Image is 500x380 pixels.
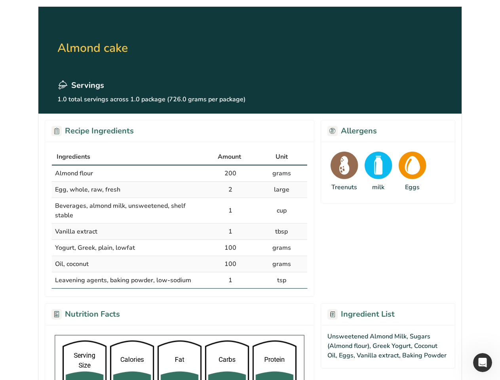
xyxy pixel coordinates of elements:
span: Beverages, almond milk, unsweetened, shelf stable [55,201,186,220]
p: 1.0 total servings across 1.0 package (726.0 grams per package) [57,95,245,104]
span: Unit [276,152,288,161]
div: Eggs [405,182,420,192]
td: grams [256,240,307,256]
td: 1 [205,198,256,224]
span: Oil, coconut [55,260,89,268]
td: large [256,182,307,198]
h2: Allergens [327,125,377,137]
iframe: Intercom live chat [473,353,492,372]
span: Yogurt, Greek, plain, lowfat [55,243,135,252]
td: 2 [205,182,256,198]
h2: Nutrition Facts [51,308,120,320]
div: Treenuts [331,182,357,192]
img: milk [365,152,392,179]
td: tbsp [256,224,307,240]
span: Vanilla extract [55,227,97,236]
div: Unsweetened Almond Milk, Sugars (Almond flour), Greek Yogurt, Coconut Oil, Eggs, Vanilla extract,... [321,325,455,369]
span: Leavening agents, baking powder, low-sodium [55,276,191,285]
td: cup [256,198,307,224]
span: Almond flour [55,169,93,178]
div: milk [372,182,384,192]
h2: Almond cake [57,16,245,80]
span: Amount [218,152,241,161]
td: grams [256,165,307,182]
h2: Recipe Ingredients [51,125,134,137]
span: Egg, whole, raw, fresh [55,185,120,194]
span: Ingredients [57,152,90,161]
td: 100 [205,256,256,272]
img: Treenuts [331,152,358,179]
td: 100 [205,240,256,256]
td: 1 [205,224,256,240]
td: 200 [205,165,256,182]
img: Eggs [399,152,426,179]
h2: Ingredient List [327,308,395,320]
td: grams [256,256,307,272]
td: 1 [205,272,256,288]
td: tsp [256,272,307,288]
span: Servings [71,80,104,91]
